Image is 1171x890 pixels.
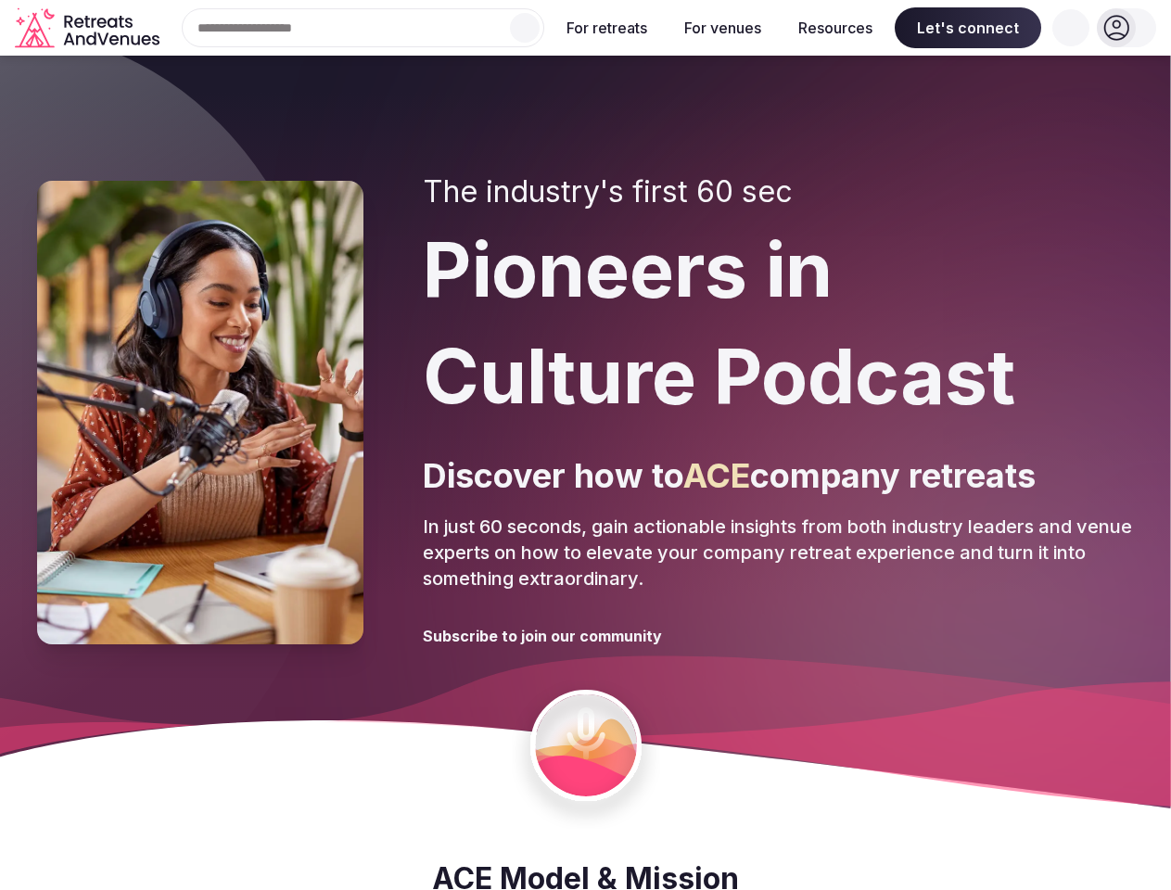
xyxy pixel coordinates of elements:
[37,181,363,644] img: Pioneers in Culture Podcast
[552,7,662,48] button: For retreats
[783,7,887,48] button: Resources
[423,514,1134,591] p: In just 60 seconds, gain actionable insights from both industry leaders and venue experts on how ...
[423,626,662,646] h3: Subscribe to join our community
[669,7,776,48] button: For venues
[423,174,1134,210] h2: The industry's first 60 sec
[423,452,1134,499] p: Discover how to company retreats
[15,7,163,49] a: Visit the homepage
[423,217,1134,430] h1: Pioneers in Culture Podcast
[895,7,1041,48] span: Let's connect
[15,7,163,49] svg: Retreats and Venues company logo
[683,455,750,496] span: ACE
